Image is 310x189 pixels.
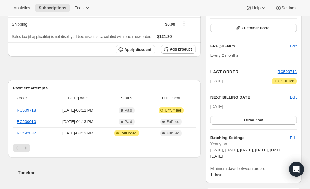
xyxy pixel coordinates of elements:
[210,116,297,125] button: Order now
[165,108,181,113] span: Unfulfilled
[13,85,196,91] h2: Payment attempts
[278,79,294,84] span: Unfulfilled
[165,22,175,27] span: $0.00
[12,35,151,39] span: Sales tax (if applicable) is not displayed because it is calculated with each new order.
[53,119,103,125] span: [DATE] · 04:13 PM
[167,131,179,136] span: Fulfilled
[210,104,223,109] span: [DATE]
[17,108,36,113] a: RC509718
[210,24,297,32] button: Customer Portal
[290,43,297,49] span: Edit
[13,91,51,105] th: Order
[157,34,172,39] span: $131.20
[35,4,70,12] button: Subscriptions
[278,69,297,75] button: RC509718
[75,6,84,10] span: Tools
[53,107,103,113] span: [DATE] · 03:11 PM
[167,119,179,124] span: Fulfilled
[125,47,151,52] span: Apply discount
[17,119,36,124] a: RC500010
[53,95,103,101] span: Billing date
[121,131,137,136] span: Refunded
[210,135,290,141] h6: Batching Settings
[290,94,297,101] button: Edit
[21,144,30,152] button: Next
[244,118,263,123] span: Order now
[10,4,34,12] button: Analytics
[286,133,300,143] button: Edit
[286,41,300,51] button: Edit
[125,108,132,113] span: Paid
[210,43,290,49] h2: FREQUENCY
[272,4,300,12] button: Settings
[210,78,223,84] span: [DATE]
[125,119,132,124] span: Paid
[242,4,270,12] button: Help
[150,95,192,101] span: Fulfillment
[210,166,297,172] span: Minimum days between orders
[116,45,155,54] button: Apply discount
[210,148,284,158] span: [DATE], [DATE], [DATE], [DATE], [DATE], [DATE]
[39,6,66,10] span: Subscriptions
[210,94,290,101] h2: NEXT BILLING DATE
[18,170,201,176] h2: Timeline
[53,130,103,136] span: [DATE] · 03:12 PM
[290,135,297,141] span: Edit
[289,162,304,177] div: Open Intercom Messenger
[14,6,30,10] span: Analytics
[71,4,94,12] button: Tools
[210,172,222,177] span: 1 days
[242,26,270,31] span: Customer Portal
[161,45,195,54] button: Add product
[179,20,189,27] button: Shipping actions
[170,47,192,52] span: Add product
[278,69,297,74] a: RC509718
[210,141,297,147] span: Yearly on
[210,69,278,75] h2: LAST ORDER
[210,53,238,58] span: Every 2 months
[8,17,78,31] th: Shipping
[107,95,147,101] span: Status
[252,6,260,10] span: Help
[13,144,196,152] nav: Pagination
[282,6,296,10] span: Settings
[17,131,36,135] a: RC492832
